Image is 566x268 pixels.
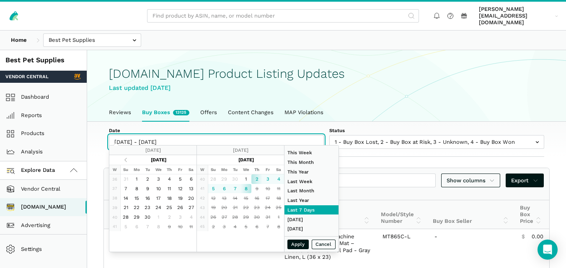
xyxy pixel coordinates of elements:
td: 17 [262,193,273,203]
td: 2 [208,222,219,232]
li: Last 7 Days [284,205,339,215]
td: 4 [186,212,196,222]
th: Model/Style Number: activate to sort column ascending [375,200,428,229]
td: 13 [186,184,196,194]
th: We [240,165,251,174]
td: 41 [109,222,120,232]
li: Last Month [284,186,339,196]
input: 1 - Buy Box Lost, 2 - Buy Box at Risk, 3 - Unknown, 4 - Buy Box Won [329,135,544,149]
th: Su [120,165,131,174]
td: 37 [109,184,120,194]
td: 16 [251,193,262,203]
th: Tu [230,165,240,174]
td: 39 [109,203,120,212]
td: 1 [240,174,251,184]
td: 31 [120,174,131,184]
td: 7 [262,222,273,232]
th: Buy Box Price: activate to sort column ascending [514,200,547,229]
td: 24 [262,203,273,212]
td: 22 [131,203,142,212]
td: 6 [186,174,196,184]
a: Home [5,33,32,47]
td: 7 [230,184,240,194]
td: 8 [240,184,251,194]
span: Vendor Central [5,73,49,80]
td: 9 [164,222,175,232]
td: 27 [186,203,196,212]
th: W [197,165,208,174]
td: 38 [109,193,120,203]
td: 44 [197,212,208,222]
td: 23 [142,203,153,212]
td: 12 [175,184,186,194]
td: 14 [120,193,131,203]
td: 18 [164,193,175,203]
th: Su [208,165,219,174]
input: Best Pet Supplies [43,33,141,47]
td: 10 [175,222,186,232]
td: 30 [142,212,153,222]
td: 9 [251,184,262,194]
span: Explore Data [8,166,55,176]
div: Open Intercom Messenger [538,240,558,260]
td: 11 [273,184,284,194]
td: 28 [120,212,131,222]
td: 4 [230,222,240,232]
span: Show columns [447,176,495,185]
td: 19 [208,203,219,212]
td: 25 [164,203,175,212]
td: 3 [175,212,186,222]
td: 4 [273,174,284,184]
span: New buy boxes in the last week [173,110,189,115]
td: 16 [142,193,153,203]
td: 11 [164,184,175,194]
td: 5 [208,184,219,194]
a: [PERSON_NAME][EMAIL_ADDRESS][DOMAIN_NAME] [476,5,561,28]
li: Last Year [284,196,339,205]
th: Fr [262,165,273,174]
td: 42 [197,193,208,203]
td: 8 [153,222,164,232]
th: We [153,165,164,174]
span: [PERSON_NAME][EMAIL_ADDRESS][DOMAIN_NAME] [479,6,552,26]
li: [DATE] [284,224,339,234]
td: 29 [131,212,142,222]
td: 24 [153,203,164,212]
td: 13 [219,193,230,203]
td: 23 [251,203,262,212]
td: 3 [153,174,164,184]
td: 6 [219,184,230,194]
td: 3 [262,174,273,184]
td: 36 [109,174,120,184]
td: 15 [240,193,251,203]
td: 18 [273,193,284,203]
td: 11 [186,222,196,232]
li: Last Week [284,176,339,186]
td: 9 [142,184,153,194]
td: 8 [273,222,284,232]
th: [DATE] [131,155,186,165]
label: Status [329,127,544,134]
li: This Month [284,158,339,167]
td: 1 [131,174,142,184]
th: Tu [142,165,153,174]
td: 1 [273,212,284,222]
td: 26 [208,212,219,222]
td: 10 [262,184,273,194]
td: 7 [120,184,131,194]
td: 15 [131,193,142,203]
th: Mo [131,165,142,174]
td: 21 [120,203,131,212]
th: Sa [186,165,196,174]
td: 29 [219,174,230,184]
td: 29 [240,212,251,222]
a: Reviews [103,104,137,121]
a: MAP Violations [279,104,329,121]
td: 5 [175,174,186,184]
a: Buy Boxes13125 [137,104,195,121]
th: Th [164,165,175,174]
td: 43 [197,203,208,212]
th: Fr [175,165,186,174]
td: 6 [131,222,142,232]
td: 26 [175,203,186,212]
